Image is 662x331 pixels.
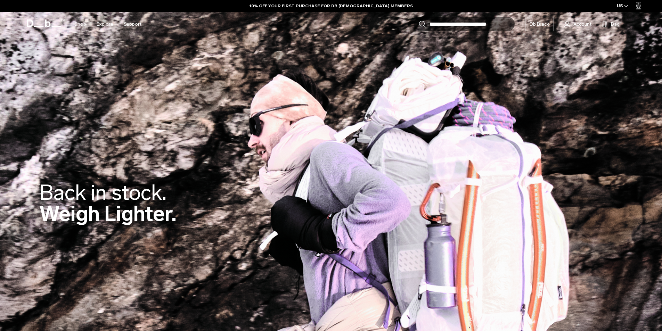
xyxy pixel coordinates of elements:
span: Bag [611,20,620,28]
a: Shop [74,12,86,36]
button: Bag [602,20,620,28]
a: 10% OFF YOUR FIRST PURCHASE FOR DB [DEMOGRAPHIC_DATA] MEMBERS [250,3,413,9]
a: Explore [97,12,113,36]
h2: Weigh Lighter. [39,182,177,224]
span: Back in stock. [39,180,166,205]
a: Account [564,20,591,28]
nav: Main Navigation [69,12,147,36]
a: Db Black [525,17,554,31]
a: Support [124,12,141,36]
span: Account [573,20,591,28]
